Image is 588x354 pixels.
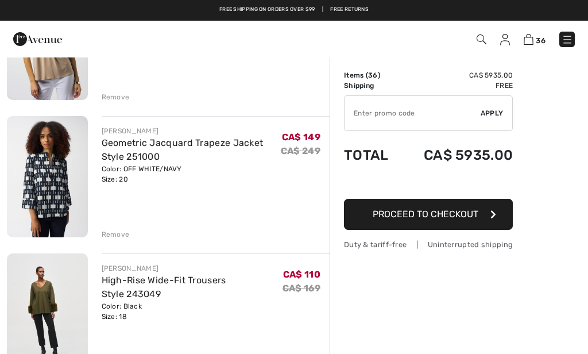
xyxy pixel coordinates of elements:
button: Proceed to Checkout [344,199,513,230]
div: Color: OFF WHITE/NAVY Size: 20 [102,164,281,184]
iframe: PayPal-paypal [344,175,513,195]
td: CA$ 5935.00 [400,136,513,175]
div: Color: Black Size: 18 [102,301,283,322]
span: 36 [368,71,378,79]
td: Total [344,136,400,175]
input: Promo code [345,96,481,130]
a: Free Returns [330,6,369,14]
img: My Info [500,34,510,45]
td: CA$ 5935.00 [400,70,513,80]
a: 36 [524,32,546,46]
img: Geometric Jacquard Trapeze Jacket Style 251000 [7,116,88,237]
td: Shipping [344,80,400,91]
span: 36 [536,36,546,45]
span: Proceed to Checkout [373,209,478,220]
img: Menu [562,34,573,45]
img: Shopping Bag [524,34,533,45]
div: [PERSON_NAME] [102,263,283,274]
div: Duty & tariff-free | Uninterrupted shipping [344,239,513,250]
s: CA$ 169 [283,283,320,294]
s: CA$ 249 [281,145,320,156]
span: Apply [481,108,504,118]
td: Items ( ) [344,70,400,80]
span: | [322,6,323,14]
span: CA$ 149 [282,132,320,143]
span: CA$ 110 [283,269,320,280]
td: Free [400,80,513,91]
div: [PERSON_NAME] [102,126,281,136]
a: High-Rise Wide-Fit Trousers Style 243049 [102,275,226,299]
div: Remove [102,92,130,102]
a: Geometric Jacquard Trapeze Jacket Style 251000 [102,137,264,162]
a: Free shipping on orders over $99 [219,6,315,14]
img: Search [477,34,486,44]
a: 1ère Avenue [13,33,62,44]
img: 1ère Avenue [13,28,62,51]
div: Remove [102,229,130,240]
